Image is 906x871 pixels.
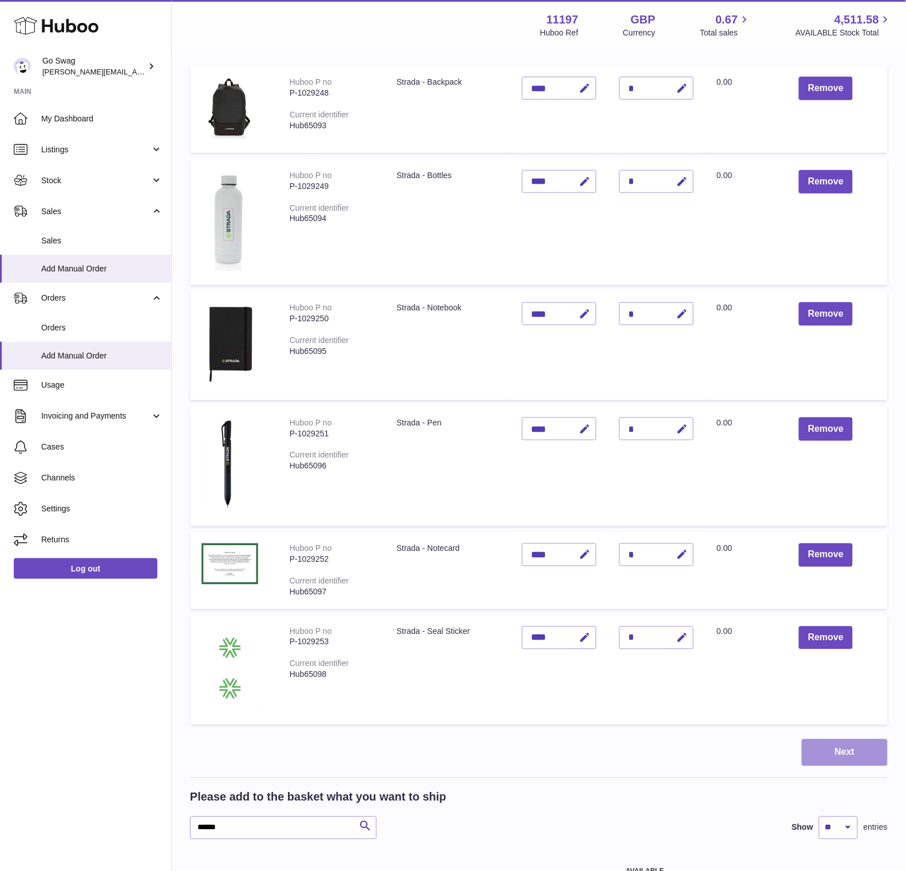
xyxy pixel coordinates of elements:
[41,263,163,274] span: Add Manual Order
[290,554,374,565] div: P-1029252
[290,346,374,357] div: Hub65095
[41,503,163,514] span: Settings
[290,461,374,472] div: Hub65096
[41,380,163,391] span: Usage
[41,442,163,452] span: Cases
[385,406,511,526] td: Strada - Pen
[201,302,259,386] img: Strada - Notebook
[385,65,511,153] td: Strada - Backpack
[41,235,163,246] span: Sales
[716,12,738,27] span: 0.67
[41,534,163,545] span: Returns
[41,144,151,155] span: Listings
[290,627,332,636] div: Huboo P no
[802,739,888,766] button: Next
[799,170,853,194] button: Remove
[290,313,374,324] div: P-1029250
[717,544,732,553] span: 0.00
[290,669,374,680] div: Hub65098
[42,56,145,77] div: Go Swag
[41,322,163,333] span: Orders
[290,203,349,212] div: Current identifier
[700,12,751,38] a: 0.67 Total sales
[290,110,349,119] div: Current identifier
[834,12,879,27] span: 4,511.58
[290,659,349,668] div: Current identifier
[290,181,374,192] div: P-1029249
[41,350,163,361] span: Add Manual Order
[799,302,853,326] button: Remove
[796,12,892,38] a: 4,511.58 AVAILABLE Stock Total
[385,291,511,400] td: Strada - Notebook
[385,159,511,285] td: Strada - Bottles
[41,206,151,217] span: Sales
[201,170,259,271] img: Strada - Bottles
[201,417,259,512] img: Strada - Pen
[41,293,151,304] span: Orders
[799,626,853,650] button: Remove
[623,27,656,38] div: Currency
[201,543,259,585] img: Strada - Notecard
[385,615,511,725] td: Strada - Seal Sticker
[14,558,157,579] a: Log out
[385,532,511,609] td: Strada - Notecard
[290,336,349,345] div: Current identifier
[864,822,888,833] span: entries
[631,12,655,27] strong: GBP
[201,77,259,139] img: Strada - Backpack
[290,544,332,553] div: Huboo P no
[796,27,892,38] span: AVAILABLE Stock Total
[290,213,374,224] div: Hub65094
[290,88,374,98] div: P-1029248
[41,472,163,483] span: Channels
[792,822,813,833] label: Show
[201,626,259,711] img: Strada - Seal Sticker
[799,77,853,100] button: Remove
[717,627,732,636] span: 0.00
[799,543,853,567] button: Remove
[14,58,31,75] img: leigh@goswag.com
[190,790,446,805] h2: Please add to the basket what you want to ship
[290,120,374,131] div: Hub65093
[547,12,579,27] strong: 11197
[290,77,332,86] div: Huboo P no
[717,77,732,86] span: 0.00
[290,637,374,648] div: P-1029253
[290,587,374,598] div: Hub65097
[799,417,853,441] button: Remove
[290,418,332,427] div: Huboo P no
[41,113,163,124] span: My Dashboard
[700,27,751,38] span: Total sales
[290,428,374,439] div: P-1029251
[290,171,332,180] div: Huboo P no
[290,451,349,460] div: Current identifier
[41,175,151,186] span: Stock
[717,303,732,312] span: 0.00
[290,303,332,312] div: Huboo P no
[717,418,732,427] span: 0.00
[290,577,349,586] div: Current identifier
[717,171,732,180] span: 0.00
[42,67,230,76] span: [PERSON_NAME][EMAIL_ADDRESS][DOMAIN_NAME]
[540,27,579,38] div: Huboo Ref
[41,411,151,421] span: Invoicing and Payments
